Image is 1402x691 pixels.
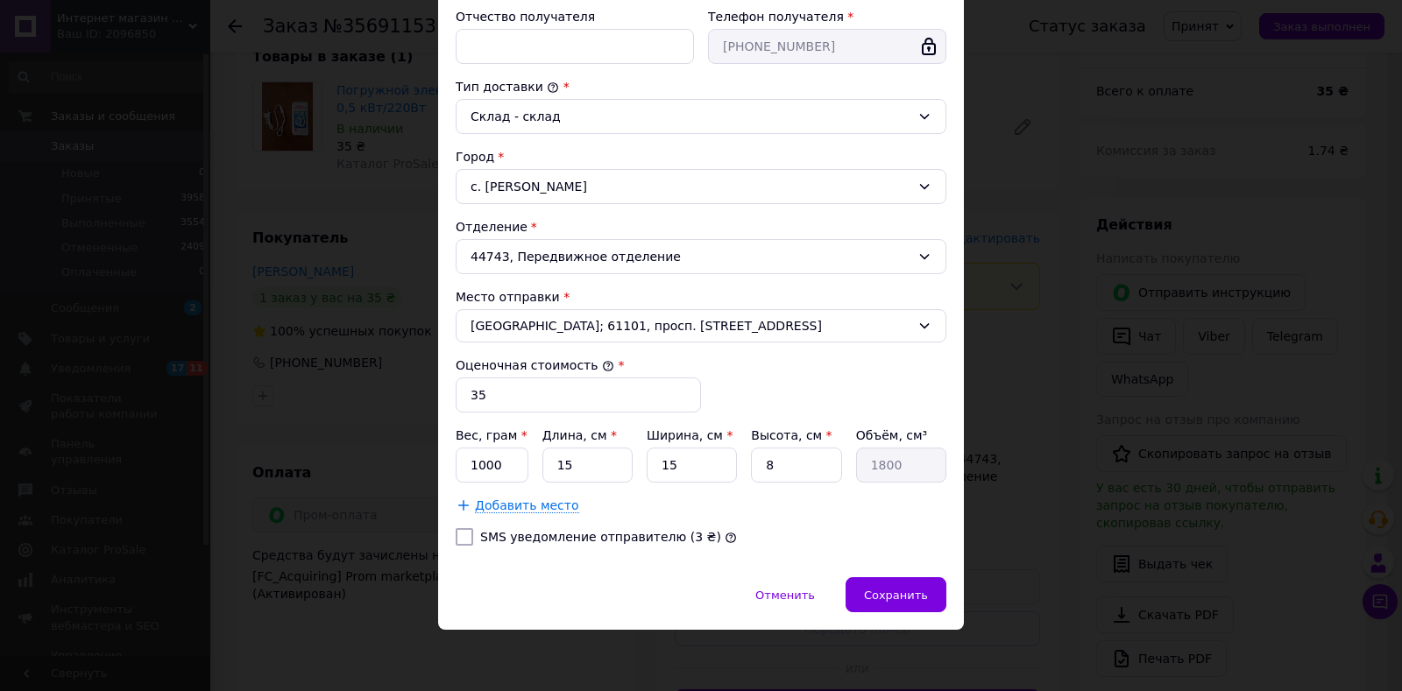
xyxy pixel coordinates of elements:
[475,498,579,513] span: Добавить место
[751,428,832,442] label: Высота, см
[456,239,946,274] div: 44743, Передвижное отделение
[864,589,928,602] span: Сохранить
[456,288,946,306] div: Место отправки
[647,428,733,442] label: Ширина, см
[471,317,910,335] span: [GEOGRAPHIC_DATA]; 61101, просп. [STREET_ADDRESS]
[456,358,614,372] label: Оценочная стоимость
[456,218,946,236] div: Отделение
[456,10,595,24] label: Отчество получателя
[456,428,528,442] label: Вес, грам
[708,29,946,64] input: +380
[456,78,946,95] div: Тип доставки
[755,589,815,602] span: Отменить
[480,530,721,544] label: SMS уведомление отправителю (3 ₴)
[856,427,946,444] div: Объём, см³
[542,428,617,442] label: Длина, см
[456,148,946,166] div: Город
[471,107,910,126] div: Склад - склад
[456,169,946,204] div: с. [PERSON_NAME]
[708,10,844,24] label: Телефон получателя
